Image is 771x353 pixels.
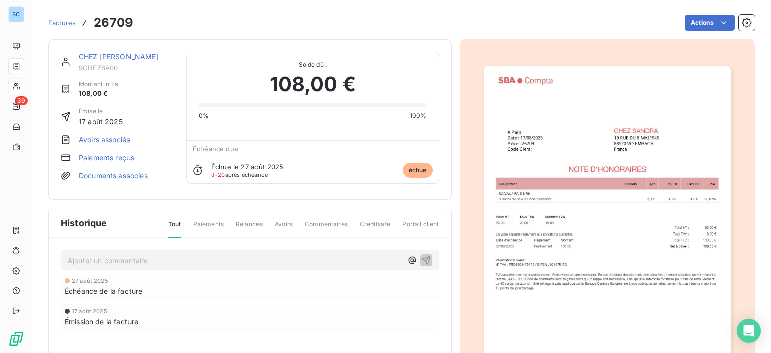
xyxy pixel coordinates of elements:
[305,220,348,237] span: Commentaires
[72,278,108,284] span: 27 août 2025
[79,171,148,181] a: Documents associés
[199,60,426,69] span: Solde dû :
[270,69,356,99] span: 108,00 €
[403,163,433,178] span: échue
[685,15,735,31] button: Actions
[79,52,159,61] a: CHEZ [PERSON_NAME]
[79,153,134,163] a: Paiements reçus
[79,64,174,72] span: 9CHEZSA00
[61,216,107,230] span: Historique
[79,116,123,127] span: 17 août 2025
[72,308,107,314] span: 17 août 2025
[168,220,181,238] span: Tout
[193,145,238,153] span: Échéance due
[79,135,130,145] a: Avoirs associés
[48,18,76,28] a: Factures
[193,220,224,237] span: Paiements
[79,107,123,116] span: Émise le
[79,89,120,99] span: 108,00 €
[15,96,28,105] span: 39
[360,220,391,237] span: Creditsafe
[410,111,427,121] span: 100%
[8,6,24,22] div: SC
[211,163,283,171] span: Échue le 27 août 2025
[94,14,133,32] h3: 26709
[275,220,293,237] span: Avoirs
[199,111,209,121] span: 0%
[8,331,24,347] img: Logo LeanPay
[79,80,120,89] span: Montant initial
[48,19,76,27] span: Factures
[402,220,439,237] span: Portail client
[65,286,142,296] span: Échéance de la facture
[211,171,225,178] span: J+20
[211,172,268,178] span: après échéance
[737,319,761,343] div: Open Intercom Messenger
[236,220,263,237] span: Relances
[65,316,138,327] span: Émission de la facture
